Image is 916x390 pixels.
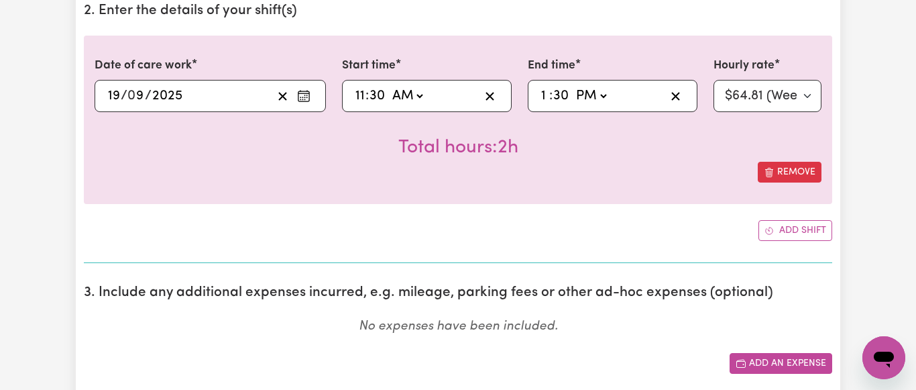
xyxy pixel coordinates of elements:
span: : [549,89,553,103]
button: Clear date [272,86,293,106]
input: -- [553,86,569,106]
label: Start time [342,57,396,75]
label: End time [528,57,575,75]
span: / [121,89,127,103]
button: Enter the date of care work [293,86,314,106]
h2: 3. Include any additional expenses incurred, e.g. mileage, parking fees or other ad-hoc expenses ... [84,285,832,301]
h2: 2. Enter the details of your shift(s) [84,3,832,19]
span: Total hours worked: 2 hours [398,138,518,157]
button: Add another shift [758,220,832,241]
span: / [145,89,152,103]
span: : [365,89,369,103]
span: 0 [127,89,135,103]
iframe: Button to launch messaging window [862,336,905,379]
input: -- [369,86,386,106]
input: -- [540,86,549,106]
label: Date of care work [95,57,192,75]
button: Add another expense [730,353,832,374]
input: -- [107,86,121,106]
em: No expenses have been included. [359,320,558,333]
input: ---- [152,86,183,106]
button: Remove this shift [758,162,821,183]
input: -- [355,86,365,106]
label: Hourly rate [713,57,775,75]
input: -- [128,86,145,106]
